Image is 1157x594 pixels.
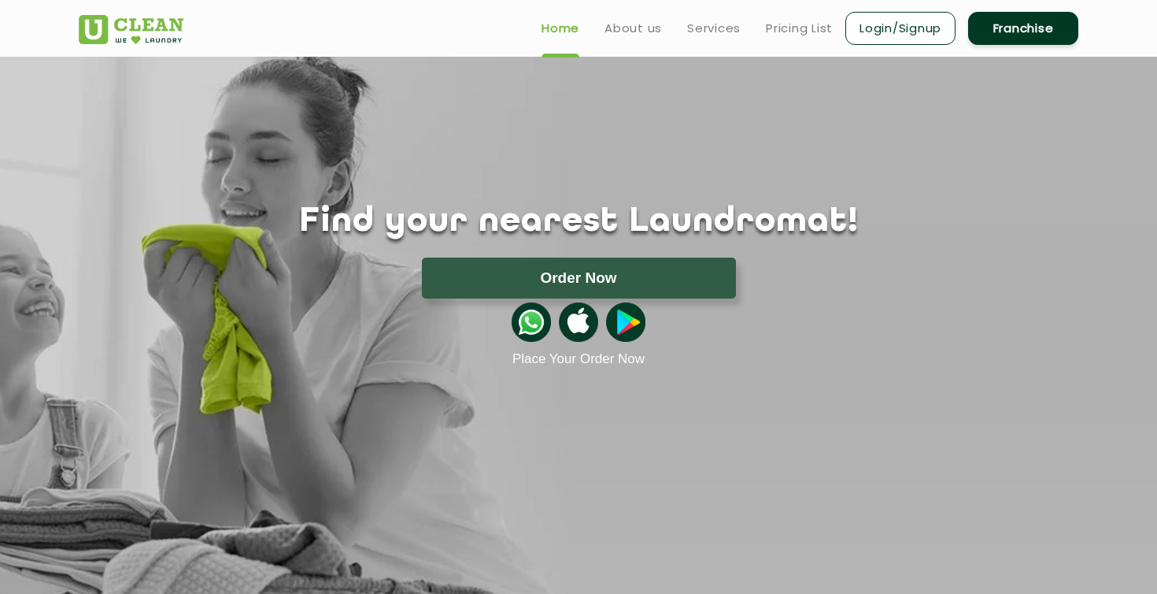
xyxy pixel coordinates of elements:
[422,258,736,299] button: Order Now
[67,202,1090,242] h1: Find your nearest Laundromat!
[512,351,645,367] a: Place Your Order Now
[766,19,833,38] a: Pricing List
[79,15,183,44] img: UClean Laundry and Dry Cleaning
[512,303,551,342] img: whatsappicon.png
[606,303,645,342] img: playstoreicon.png
[604,19,662,38] a: About us
[968,12,1078,45] a: Franchise
[845,12,956,45] a: Login/Signup
[542,19,579,38] a: Home
[559,303,598,342] img: apple-icon.png
[687,19,741,38] a: Services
